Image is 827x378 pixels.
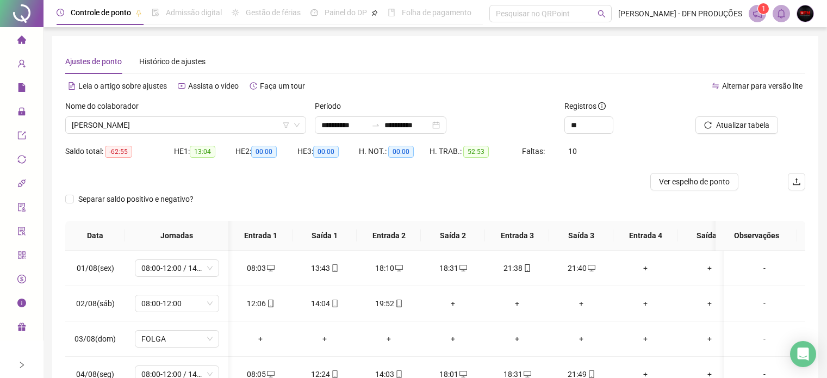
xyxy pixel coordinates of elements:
[365,298,412,309] div: 19:52
[330,370,339,378] span: mobile
[494,298,540,309] div: +
[485,221,549,251] th: Entrada 3
[622,298,669,309] div: +
[17,198,26,220] span: audit
[65,145,174,158] div: Saldo total:
[17,54,26,76] span: user-add
[251,146,277,158] span: 00:00
[152,9,159,16] span: file-done
[753,9,762,18] span: notification
[139,57,206,66] span: Histórico de ajustes
[558,333,605,345] div: +
[17,294,26,315] span: info-circle
[598,102,606,110] span: info-circle
[330,300,339,307] span: mobile
[228,221,293,251] th: Entrada 1
[260,82,305,90] span: Faça um tour
[297,145,359,158] div: HE 3:
[301,333,348,345] div: +
[388,146,414,158] span: 00:00
[494,262,540,274] div: 21:38
[365,262,412,274] div: 18:10
[558,298,605,309] div: +
[797,5,813,22] img: 61969
[622,333,669,345] div: +
[394,300,403,307] span: mobile
[188,82,239,90] span: Assista o vídeo
[68,82,76,90] span: file-text
[695,116,778,134] button: Atualizar tabela
[394,370,403,378] span: mobile
[421,221,485,251] th: Saída 2
[266,300,275,307] span: mobile
[558,262,605,274] div: 21:40
[65,221,125,251] th: Data
[65,57,122,66] span: Ajustes de ponto
[365,333,412,345] div: +
[463,146,489,158] span: 52:53
[174,145,235,158] div: HE 1:
[250,82,257,90] span: history
[549,221,613,251] th: Saída 3
[135,10,142,16] span: pushpin
[402,8,471,17] span: Folha de pagamento
[17,30,26,52] span: home
[388,9,395,16] span: book
[74,193,198,205] span: Separar saldo positivo e negativo?
[732,298,797,309] div: -
[76,299,115,308] span: 02/08(sáb)
[246,8,301,17] span: Gestão de férias
[568,147,577,156] span: 10
[686,333,733,345] div: +
[301,298,348,309] div: 14:04
[266,370,275,378] span: desktop
[686,298,733,309] div: +
[587,370,595,378] span: mobile
[17,126,26,148] span: export
[494,333,540,345] div: +
[686,262,733,274] div: +
[458,264,467,272] span: desktop
[704,121,712,129] span: reload
[17,318,26,339] span: gift
[716,221,797,251] th: Observações
[294,122,300,128] span: down
[357,221,421,251] th: Entrada 2
[430,333,476,345] div: +
[65,100,146,112] label: Nome do colaborador
[359,145,430,158] div: H. NOT.:
[237,262,284,274] div: 08:03
[283,122,289,128] span: filter
[313,146,339,158] span: 00:00
[74,334,116,343] span: 03/08(dom)
[724,230,788,241] span: Observações
[776,9,786,18] span: bell
[564,100,606,112] span: Registros
[598,10,606,18] span: search
[190,146,215,158] span: 13:04
[105,146,132,158] span: -62:55
[17,150,26,172] span: sync
[394,264,403,272] span: desktop
[716,119,769,131] span: Atualizar tabela
[237,298,284,309] div: 12:06
[17,222,26,244] span: solution
[522,147,546,156] span: Faltas:
[732,333,797,345] div: -
[141,295,213,312] span: 08:00-12:00
[523,264,531,272] span: mobile
[523,370,531,378] span: desktop
[141,260,213,276] span: 08:00-12:00 / 14:00-18:00
[17,102,26,124] span: lock
[722,82,803,90] span: Alternar para versão lite
[659,176,730,188] span: Ver espelho de ponto
[18,361,26,369] span: right
[78,82,167,90] span: Leia o artigo sobre ajustes
[677,221,742,251] th: Saída 4
[371,121,380,129] span: swap-right
[371,121,380,129] span: to
[758,3,769,14] sup: 1
[732,262,797,274] div: -
[325,8,367,17] span: Painel do DP
[587,264,595,272] span: desktop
